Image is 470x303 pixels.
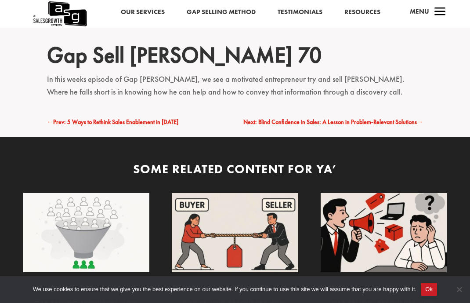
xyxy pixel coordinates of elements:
[33,285,416,294] span: We use cookies to ensure that we give you the best experience on our website. If you continue to ...
[417,118,423,126] span: →
[24,161,447,178] div: Some Related Content for Ya’
[243,117,423,128] a: Next: Blind Confidence in Sales: A Lesson in Problem-Relevant Solutions→
[421,283,437,296] button: Ok
[243,118,417,126] span: Next: Blind Confidence in Sales: A Lesson in Problem-Relevant Solutions
[344,7,380,18] a: Resources
[47,73,423,99] p: In this weeks episode of Gap [PERSON_NAME], we see a motivated entrepreneur try and sell [PERSON_...
[172,193,298,272] img: How to Handle Price Objections
[321,193,447,272] img: The Sales Processes Hurting Your Close Rate
[431,4,449,21] span: a
[278,7,322,18] a: Testimonials
[23,193,150,272] img: Simple Lead Qualification Criteria
[410,7,429,16] span: Menu
[121,7,165,18] a: Our Services
[53,118,178,126] span: Prev: 5 Ways to Rethink Sales Enablement in [DATE]
[47,118,53,126] span: ←
[455,285,463,294] span: No
[47,42,423,73] h2: Gap Sell [PERSON_NAME] 70
[47,117,178,128] a: ←Prev: 5 Ways to Rethink Sales Enablement in [DATE]
[187,7,256,18] a: Gap Selling Method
